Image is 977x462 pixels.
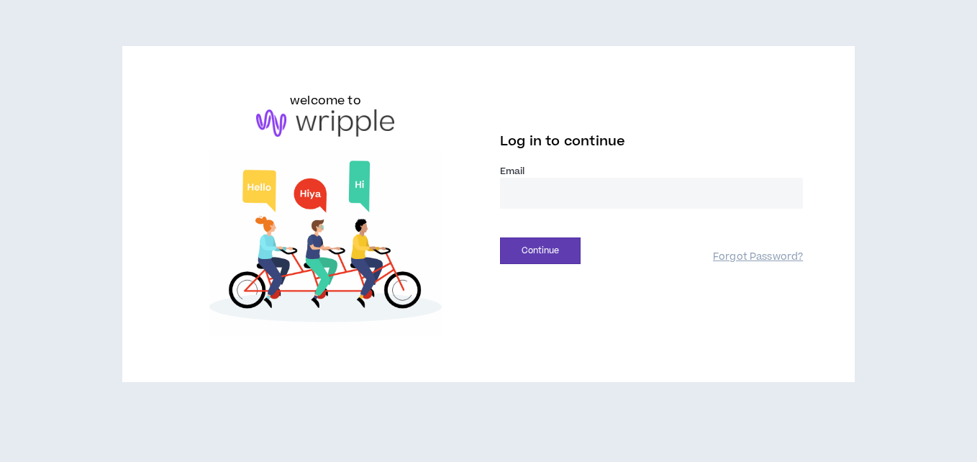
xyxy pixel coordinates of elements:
[713,250,803,264] a: Forgot Password?
[174,151,477,336] img: Welcome to Wripple
[256,109,394,137] img: logo-brand.png
[500,165,803,178] label: Email
[500,237,581,264] button: Continue
[290,92,361,109] h6: welcome to
[500,132,625,150] span: Log in to continue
